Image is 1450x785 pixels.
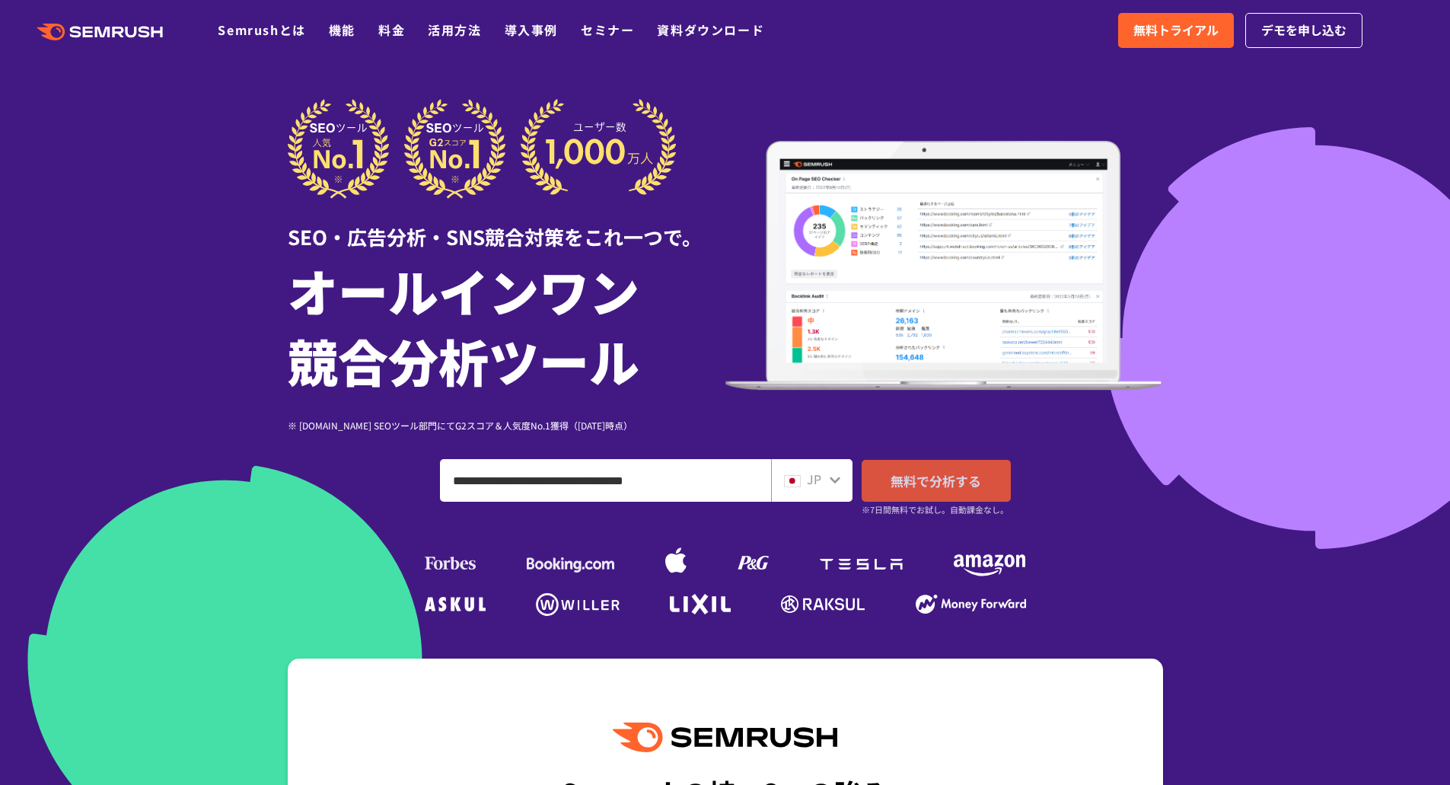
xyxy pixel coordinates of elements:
[1261,21,1346,40] span: デモを申し込む
[1118,13,1234,48] a: 無料トライアル
[288,255,725,395] h1: オールインワン 競合分析ツール
[1133,21,1219,40] span: 無料トライアル
[288,418,725,432] div: ※ [DOMAIN_NAME] SEOツール部門にてG2スコア＆人気度No.1獲得（[DATE]時点）
[862,460,1011,502] a: 無料で分析する
[378,21,405,39] a: 料金
[288,199,725,251] div: SEO・広告分析・SNS競合対策をこれ一つで。
[891,471,981,490] span: 無料で分析する
[218,21,305,39] a: Semrushとは
[505,21,558,39] a: 導入事例
[441,460,770,501] input: ドメイン、キーワードまたはURLを入力してください
[1245,13,1362,48] a: デモを申し込む
[657,21,764,39] a: 資料ダウンロード
[581,21,634,39] a: セミナー
[862,503,1009,517] small: ※7日間無料でお試し。自動課金なし。
[807,470,821,488] span: JP
[428,21,481,39] a: 活用方法
[613,723,837,752] img: Semrush
[329,21,355,39] a: 機能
